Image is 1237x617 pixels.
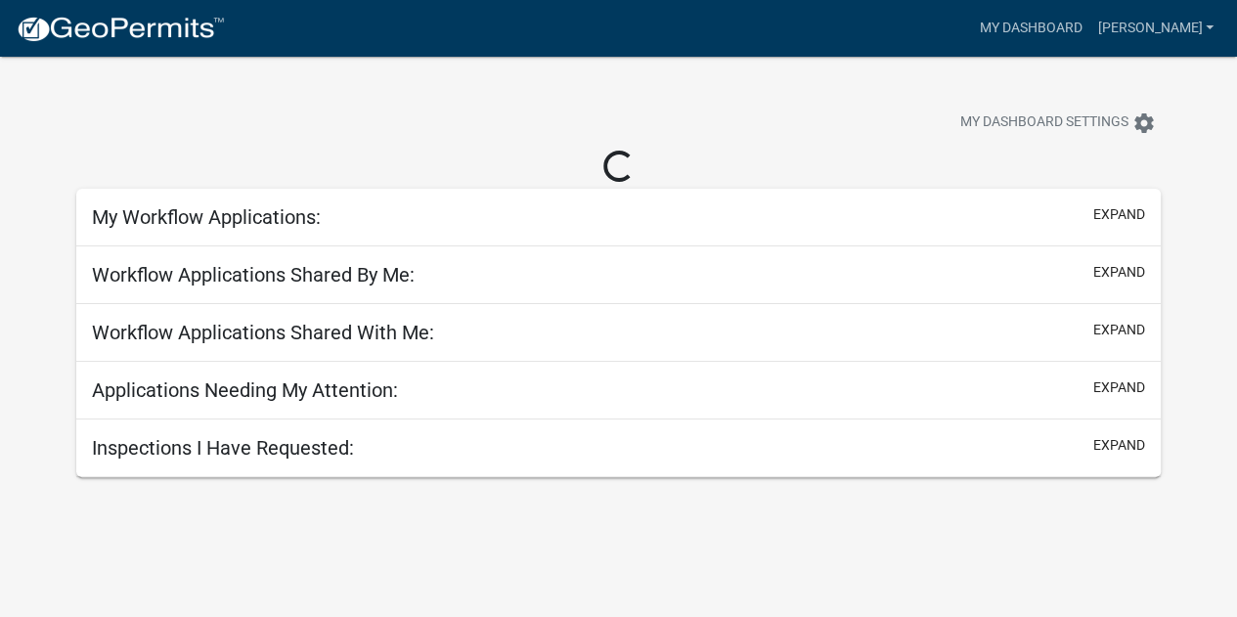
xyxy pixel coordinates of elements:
button: expand [1093,377,1145,398]
i: settings [1132,111,1156,135]
h5: Workflow Applications Shared By Me: [92,263,415,286]
button: expand [1093,320,1145,340]
a: [PERSON_NAME] [1089,10,1221,47]
button: expand [1093,204,1145,225]
h5: Applications Needing My Attention: [92,378,398,402]
h5: My Workflow Applications: [92,205,321,229]
span: My Dashboard Settings [960,111,1128,135]
h5: Workflow Applications Shared With Me: [92,321,434,344]
button: expand [1093,435,1145,456]
a: My Dashboard [971,10,1089,47]
button: expand [1093,262,1145,283]
h5: Inspections I Have Requested: [92,436,354,460]
button: My Dashboard Settingssettings [945,104,1171,142]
